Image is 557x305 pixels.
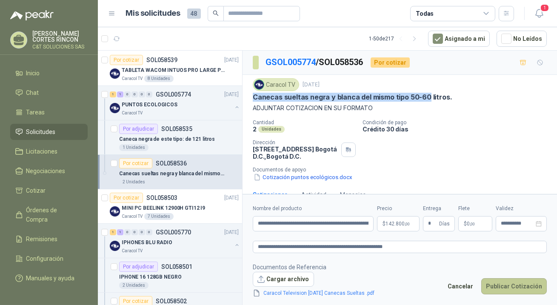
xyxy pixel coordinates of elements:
[119,124,158,134] div: Por adjudicar
[303,81,320,89] p: [DATE]
[10,163,88,179] a: Negociaciones
[540,4,549,12] span: 1
[26,127,56,137] span: Solicitudes
[428,31,490,47] button: Asignado a mi
[119,262,158,272] div: Por adjudicar
[98,189,242,224] a: Por cotizarSOL058503[DATE] Company LogoMINI PC BEELINK 12900H GTI12 I9Caracol TV7 Unidades
[213,10,219,16] span: search
[110,241,120,251] img: Company Logo
[258,126,285,133] div: Unidades
[124,91,131,97] div: 0
[377,205,420,213] label: Precio
[266,57,316,67] a: GSOL005774
[144,213,174,220] div: 7 Unidades
[110,227,240,254] a: 1 1 0 0 0 0 GSOL005770[DATE] Company LogoIPHONES BLU RADIOCaracol TV
[126,7,180,20] h1: Mis solicitudes
[146,195,177,201] p: SOL058503
[119,135,215,143] p: Caneca negra de este tipo: de 121 litros
[458,216,492,231] p: $ 0,00
[253,93,452,102] p: Canecas sueltas negra y blanca del mismo tipo 50-60 litros.
[26,274,75,283] span: Manuales y ayuda
[253,205,374,213] label: Nombre del producto
[253,140,338,145] p: Dirección
[146,229,152,235] div: 0
[122,66,228,74] p: TABLETA WACOM INTUOS PRO LARGE PTK870K0A
[254,80,264,89] img: Company Logo
[253,103,547,113] p: ADJUNTAR COTIZACION EN SU FORMATO
[443,278,478,294] button: Cancelar
[301,190,326,200] div: Actividad
[122,213,143,220] p: Caracol TV
[26,166,66,176] span: Negociaciones
[369,32,421,46] div: 1 - 50 de 217
[32,31,88,43] p: [PERSON_NAME] CORTES RINCON
[26,147,58,156] span: Licitaciones
[119,273,181,281] p: IPHONE 16 128GB NEGRO
[117,91,123,97] div: 1
[10,143,88,160] a: Licitaciones
[119,170,225,178] p: Canecas sueltas negra y blanca del mismo tipo 50-60 litros.
[26,186,46,195] span: Cotizar
[439,217,450,231] span: Días
[119,179,149,185] div: 2 Unidades
[266,56,364,69] p: / SOL058536
[117,229,123,235] div: 1
[110,91,116,97] div: 1
[26,88,39,97] span: Chat
[26,234,58,244] span: Remisiones
[253,262,388,272] p: Documentos de Referencia
[458,205,492,213] label: Flete
[144,75,174,82] div: 8 Unidades
[26,205,80,224] span: Órdenes de Compra
[386,221,410,226] span: 142.800
[98,51,242,86] a: Por cotizarSOL058539[DATE] Company LogoTABLETA WACOM INTUOS PRO LARGE PTK870K0ACaracol TV8 Unidades
[122,75,143,82] p: Caracol TV
[10,124,88,140] a: Solicitudes
[253,167,554,173] p: Documentos de apoyo
[416,9,434,18] div: Todas
[481,278,547,294] button: Publicar Cotización
[371,57,410,68] div: Por cotizar
[253,125,257,133] p: 2
[32,44,88,49] p: C&T SOLUCIONES SAS
[122,204,205,212] p: MINI PC BEELINK 12900H GTI12 I9
[10,251,88,267] a: Configuración
[156,91,191,97] p: GSOL005774
[122,101,177,109] p: PUNTOS ECOLOGICOS
[131,229,138,235] div: 0
[224,228,239,237] p: [DATE]
[122,248,143,254] p: Caracol TV
[470,222,475,226] span: ,00
[253,78,299,91] div: Caracol TV
[26,108,45,117] span: Tareas
[224,194,239,202] p: [DATE]
[146,91,152,97] div: 0
[98,120,242,155] a: Por adjudicarSOL058535Caneca negra de este tipo: de 121 litros1 Unidades
[124,229,131,235] div: 0
[98,258,242,293] a: Por adjudicarSOL058501IPHONE 16 128GB NEGRO2 Unidades
[110,55,143,65] div: Por cotizar
[156,160,187,166] p: SOL058536
[110,68,120,79] img: Company Logo
[10,85,88,101] a: Chat
[119,158,152,168] div: Por cotizar
[10,65,88,81] a: Inicio
[497,31,547,47] button: No Leídos
[156,298,187,304] p: SOL058502
[26,254,64,263] span: Configuración
[467,221,475,226] span: 0
[161,126,192,132] p: SOL058535
[253,145,338,160] p: [STREET_ADDRESS] Bogotá D.C. , Bogotá D.C.
[131,91,138,97] div: 0
[110,206,120,217] img: Company Logo
[224,91,239,99] p: [DATE]
[110,193,143,203] div: Por cotizar
[224,56,239,64] p: [DATE]
[98,155,242,189] a: Por cotizarSOL058536Canecas sueltas negra y blanca del mismo tipo 50-60 litros.2 Unidades
[423,205,455,213] label: Entrega
[363,120,554,125] p: Condición de pago
[340,190,366,200] div: Mensajes
[10,202,88,228] a: Órdenes de Compra
[253,272,314,287] button: Cargar archivo
[119,144,149,151] div: 1 Unidades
